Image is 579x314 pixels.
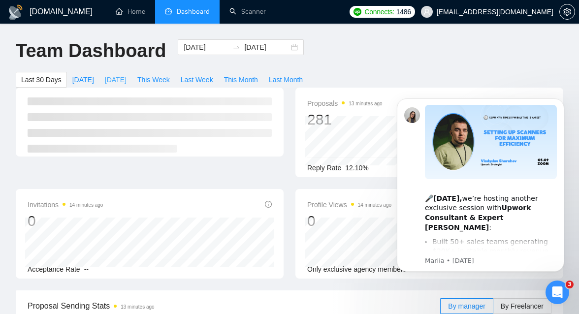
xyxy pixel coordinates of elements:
[354,8,361,16] img: upwork-logo.png
[181,74,213,85] span: Last Week
[345,164,368,172] span: 12.10%
[448,302,485,310] span: By manager
[566,281,574,288] span: 3
[16,39,166,63] h1: Team Dashboard
[546,281,569,304] iframe: Intercom live chat
[382,90,579,278] iframe: Intercom notifications message
[224,74,258,85] span: This Month
[165,8,172,15] span: dashboard
[364,6,394,17] span: Connects:
[307,265,407,273] span: Only exclusive agency members
[358,202,391,208] time: 14 minutes ago
[263,72,308,88] button: Last Month
[72,74,94,85] span: [DATE]
[229,7,266,16] a: searchScanner
[232,43,240,51] span: to
[307,212,391,230] div: 0
[232,43,240,51] span: swap-right
[8,4,24,20] img: logo
[99,72,132,88] button: [DATE]
[67,72,99,88] button: [DATE]
[116,7,145,16] a: homeHome
[307,199,391,211] span: Profile Views
[28,212,103,230] div: 0
[501,302,544,310] span: By Freelancer
[219,72,263,88] button: This Month
[132,72,175,88] button: This Week
[307,164,341,172] span: Reply Rate
[21,74,62,85] span: Last 30 Days
[396,6,411,17] span: 1486
[69,202,103,208] time: 14 minutes ago
[28,199,103,211] span: Invitations
[177,7,210,16] span: Dashboard
[559,8,575,16] a: setting
[559,4,575,20] button: setting
[137,74,170,85] span: This Week
[184,42,228,53] input: Start date
[307,97,383,109] span: Proposals
[423,8,430,15] span: user
[16,72,67,88] button: Last 30 Days
[105,74,127,85] span: [DATE]
[307,110,383,129] div: 281
[175,72,219,88] button: Last Week
[84,265,89,273] span: --
[121,304,154,310] time: 13 minutes ago
[269,74,303,85] span: Last Month
[265,201,272,208] span: info-circle
[244,42,289,53] input: End date
[28,300,440,312] span: Proposal Sending Stats
[28,265,80,273] span: Acceptance Rate
[349,101,382,106] time: 13 minutes ago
